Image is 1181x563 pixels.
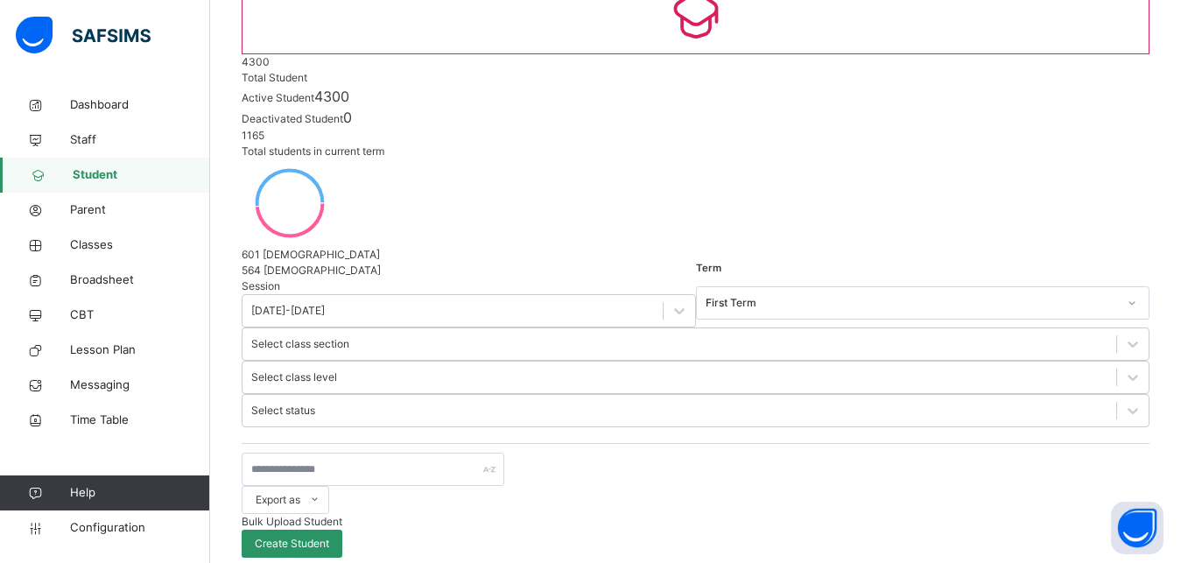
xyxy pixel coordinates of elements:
span: 4300 [242,55,270,68]
div: [DATE]-[DATE] [251,303,325,319]
span: Deactivated Student [242,112,343,125]
span: [DEMOGRAPHIC_DATA] [264,264,381,277]
span: Broadsheet [70,271,210,289]
span: 1165 [242,129,264,142]
div: Select status [251,403,315,419]
div: First Term [706,295,1118,311]
div: Total Student [242,70,1149,86]
span: Student [73,166,210,184]
span: Classes [70,236,210,254]
span: CBT [70,306,210,324]
span: 0 [343,109,352,126]
span: Dashboard [70,96,210,114]
span: Configuration [70,519,209,537]
span: 601 [242,248,260,261]
span: Messaging [70,377,210,394]
div: Select class level [251,369,337,385]
button: Open asap [1111,502,1163,554]
span: [DEMOGRAPHIC_DATA] [263,248,380,261]
span: Session [242,279,280,292]
div: Select class section [251,336,349,352]
span: Time Table [70,412,210,429]
span: Help [70,484,209,502]
span: 564 [242,264,261,277]
span: Export as [256,492,300,508]
span: Total students in current term [242,144,384,158]
span: Create Student [255,536,329,552]
span: Term [696,261,721,276]
span: 4300 [314,88,349,105]
img: safsims [16,17,151,53]
span: Staff [70,131,210,149]
span: Parent [70,201,210,219]
span: Lesson Plan [70,341,210,359]
span: Bulk Upload Student [242,515,342,528]
span: Active Student [242,91,314,104]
